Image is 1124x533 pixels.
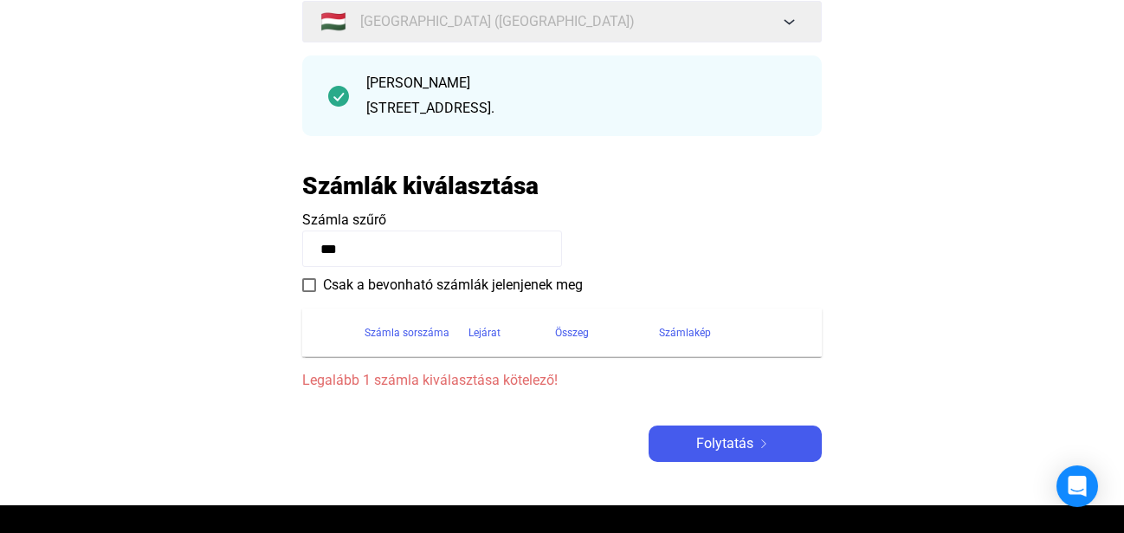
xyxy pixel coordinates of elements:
[365,322,468,343] div: Számla sorszáma
[302,1,822,42] button: 🇭🇺[GEOGRAPHIC_DATA] ([GEOGRAPHIC_DATA])
[468,322,501,343] div: Lejárat
[366,73,796,94] div: [PERSON_NAME]
[649,426,822,462] button: Folytatásarrow-right-white
[302,370,822,391] span: Legalább 1 számla kiválasztása kötelező!
[323,275,583,296] span: Csak a bevonható számlák jelenjenek meg
[302,171,539,201] h2: Számlák kiválasztása
[1056,465,1098,507] div: Open Intercom Messenger
[555,322,659,343] div: Összeg
[468,322,555,343] div: Lejárat
[360,11,635,32] span: [GEOGRAPHIC_DATA] ([GEOGRAPHIC_DATA])
[302,211,386,228] span: Számla szűrő
[659,322,801,343] div: Számlakép
[320,11,346,32] span: 🇭🇺
[753,439,774,448] img: arrow-right-white
[696,433,753,454] span: Folytatás
[366,98,796,119] div: [STREET_ADDRESS].
[365,322,449,343] div: Számla sorszáma
[659,322,711,343] div: Számlakép
[328,86,349,107] img: checkmark-darker-green-circle
[555,322,589,343] div: Összeg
